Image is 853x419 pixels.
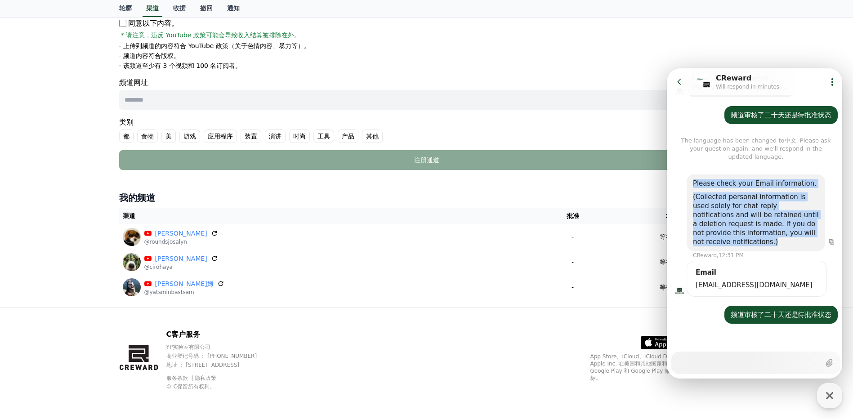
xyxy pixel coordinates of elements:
[195,375,216,381] a: 隐私政策
[123,228,141,246] img: 查房乔莎琳
[119,117,734,128] font: 类别
[119,77,734,88] font: 频道网址
[119,51,180,60] p: - 频道内容符合版权。
[146,4,159,12] font: 渠道
[342,132,354,141] font: 产品
[666,212,679,219] font: 地位
[165,132,172,141] font: 美
[155,229,207,238] a: [PERSON_NAME]
[144,289,224,296] p: @yatsminbastsam
[590,353,734,382] p: App Store、iCloud、iCloud Drive 和 iTunes Store 是 Apple Inc. 在美国和其他国家和地区注册的服务商标。Google Play 和 Google...
[123,212,135,219] font: 渠道
[539,258,607,267] p: -
[166,343,274,351] p: YP实验室有限公司
[166,352,274,360] p: 商业登记号码 ： [PHONE_NUMBER]
[119,150,734,170] button: 注册通道
[155,279,214,289] a: [PERSON_NAME]姆
[166,361,274,369] p: 地址 ： [STREET_ADDRESS]
[119,192,734,204] h4: 我的频道
[123,278,141,296] img: 亚茨敏·巴斯特姆
[121,31,300,40] span: * 请注意，违反 YouTube 政策可能会导致收入结算被排除在外。
[539,232,607,242] p: -
[173,4,186,12] font: 收据
[660,232,685,242] p: 等待批准
[269,132,281,141] font: 演讲
[414,156,439,164] font: 注册通道
[293,132,306,141] font: 时尚
[166,375,195,381] a: 服务条款
[227,4,240,12] font: 通知
[123,253,141,271] img: 西罗·哈亚
[144,263,218,271] p: @cirohaya
[119,4,132,12] font: 轮廓
[245,132,257,141] font: 装置
[200,4,213,12] font: 撤回
[119,61,242,70] p: - 该频道至少有 3 个视频和 100 名订阅者。
[183,132,196,141] font: 游戏
[317,132,330,141] font: 工具
[128,18,179,29] font: 同意以下内容。
[539,283,607,292] p: -
[660,258,685,267] p: 等待批准
[208,132,233,141] font: 应用程序
[667,68,842,379] iframe: Channel chat
[144,238,218,245] p: @roundsjosalyn
[123,132,130,141] font: 都
[166,383,274,390] p: © C保留所有权利。
[141,132,154,141] font: 食物
[119,41,310,50] p: - 上传到频道的内容符合 YouTube 政策（关于色情内容、暴力等）。
[567,212,579,219] font: 批准
[366,132,379,141] font: 其他
[155,254,207,263] a: [PERSON_NAME]
[660,283,685,292] p: 等待批准
[166,329,274,340] p: C客户服务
